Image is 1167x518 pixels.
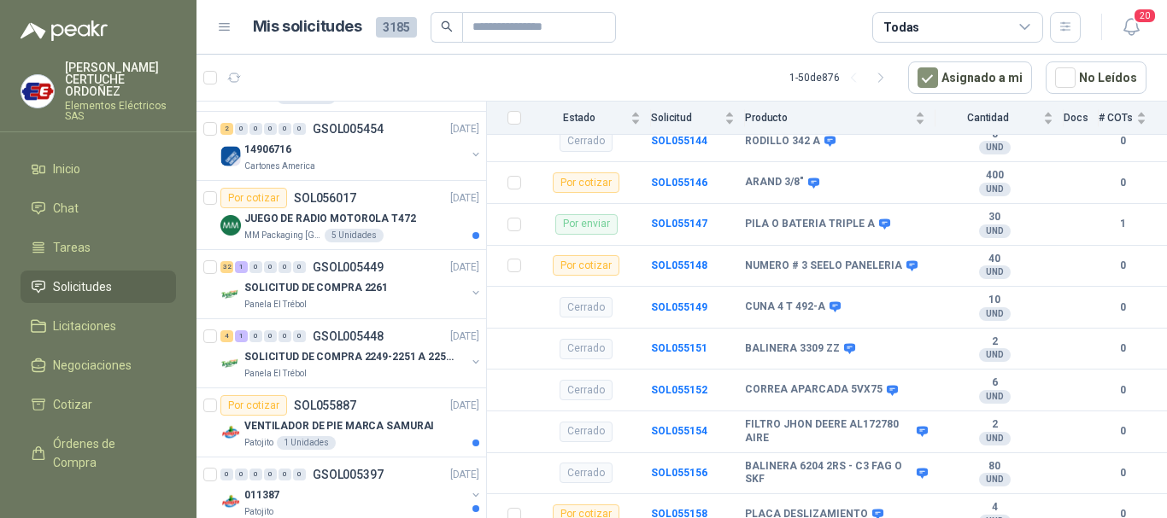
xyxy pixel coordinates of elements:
[264,261,277,273] div: 0
[745,102,935,135] th: Producto
[264,123,277,135] div: 0
[21,192,176,224] a: Chat
[1133,8,1157,24] span: 20
[1099,340,1146,357] b: 0
[244,298,307,311] p: Panela El Trébol
[908,61,1032,94] button: Asignado a mi
[1099,465,1146,481] b: 0
[220,261,233,273] div: 32
[651,301,707,313] b: SOL055149
[1099,112,1133,124] span: # COTs
[1099,382,1146,399] b: 0
[651,102,745,135] th: Solicitud
[935,253,1053,266] b: 40
[244,142,291,158] p: 14906716
[441,20,453,32] span: search
[294,399,356,411] p: SOL055887
[244,436,273,450] p: Patojito
[651,384,707,396] b: SOL055152
[21,428,176,479] a: Órdenes de Compra
[979,141,1011,154] div: UND
[53,356,132,375] span: Negociaciones
[450,259,479,276] p: [DATE]
[244,367,307,381] p: Panela El Trébol
[220,422,241,443] img: Company Logo
[450,398,479,414] p: [DATE]
[935,460,1053,474] b: 80
[745,418,912,445] b: FILTRO JHON DEERE AL172780 AIRE
[935,102,1064,135] th: Cantidad
[745,460,912,486] b: BALINERA 6204 2RS - C3 FAG O SKF
[244,349,457,365] p: SOLICITUD DE COMPRA 2249-2251 A 2256-2258 Y 2262
[1099,133,1146,149] b: 0
[979,307,1011,321] div: UND
[979,473,1011,486] div: UND
[979,390,1011,404] div: UND
[196,388,486,457] a: Por cotizarSOL055887[DATE] Company LogoVENTILADOR DE PIE MARCA SAMURAIPatojito1 Unidades
[21,271,176,303] a: Solicitudes
[979,265,1011,279] div: UND
[325,229,384,242] div: 5 Unidades
[935,501,1053,515] b: 4
[560,297,613,317] div: Cerrado
[1116,12,1146,43] button: 20
[1064,102,1099,135] th: Docs
[651,342,707,354] a: SOL055151
[313,123,384,135] p: GSOL005454
[235,330,248,342] div: 1
[979,224,1011,238] div: UND
[745,342,840,356] b: BALINERA 3309 ZZ
[553,255,619,276] div: Por cotizar
[220,284,241,305] img: Company Logo
[244,418,434,434] p: VENTILADOR DE PIE MARCA SAMURAI
[979,348,1011,362] div: UND
[979,432,1011,445] div: UND
[789,64,894,91] div: 1 - 50 de 876
[196,181,486,250] a: Por cotizarSOL056017[DATE] Company LogoJUEGO DE RADIO MOTOROLA T472MM Packaging [GEOGRAPHIC_DATA]...
[560,339,613,359] div: Cerrado
[651,112,721,124] span: Solicitud
[935,335,1053,349] b: 2
[220,469,233,480] div: 0
[21,153,176,185] a: Inicio
[313,330,384,342] p: GSOL005448
[1099,102,1167,135] th: # COTs
[560,463,613,483] div: Cerrado
[293,469,306,480] div: 0
[745,135,820,148] b: RODILLO 342 A
[220,330,233,342] div: 4
[220,146,241,166] img: Company Logo
[935,294,1053,307] b: 10
[220,215,241,236] img: Company Logo
[560,380,613,400] div: Cerrado
[53,238,91,257] span: Tareas
[294,192,356,204] p: SOL056017
[279,330,291,342] div: 0
[293,261,306,273] div: 0
[21,349,176,381] a: Negociaciones
[220,123,233,135] div: 2
[244,229,321,242] p: MM Packaging [GEOGRAPHIC_DATA]
[53,277,112,296] span: Solicitudes
[651,177,707,189] a: SOL055146
[560,422,613,442] div: Cerrado
[293,123,306,135] div: 0
[883,18,919,37] div: Todas
[220,257,483,311] a: 32 1 0 0 0 0 GSOL005449[DATE] Company LogoSOLICITUD DE COMPRA 2261Panela El Trébol
[651,218,707,230] a: SOL055147
[53,317,116,335] span: Licitaciones
[244,211,416,227] p: JUEGO DE RADIO MOTOROLA T472
[651,425,707,437] b: SOL055154
[313,261,384,273] p: GSOL005449
[553,172,619,193] div: Por cotizar
[1099,423,1146,439] b: 0
[935,418,1053,432] b: 2
[249,261,262,273] div: 0
[264,330,277,342] div: 0
[560,131,613,152] div: Cerrado
[651,259,707,271] b: SOL055148
[651,135,707,147] a: SOL055144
